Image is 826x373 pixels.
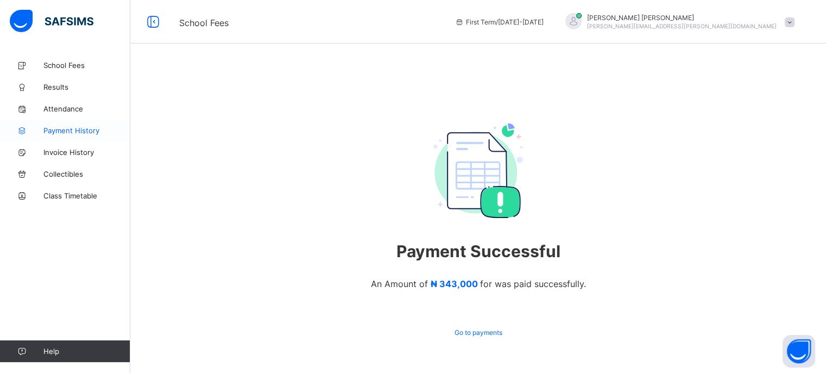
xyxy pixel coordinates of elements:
span: Go to payments [455,328,502,337]
span: ₦ 343,000 [431,278,478,289]
span: Payment Successful [347,241,610,261]
span: An Amount of for was paid successfully. [371,278,586,289]
span: School Fees [179,17,229,28]
span: Collectibles [43,170,130,178]
button: Open asap [783,335,815,368]
div: IjeomaEmmanuel-Edet [554,13,800,31]
span: [PERSON_NAME] [PERSON_NAME] [587,14,777,22]
span: Help [43,347,130,356]
span: School Fees [43,61,130,70]
span: Class Timetable [43,191,130,200]
span: session/term information [455,18,544,26]
img: payment_success.97cebfd57f3ce00da90e96fca70bf2c8.svg [433,123,522,218]
span: Results [43,83,130,91]
span: [PERSON_NAME][EMAIL_ADDRESS][PERSON_NAME][DOMAIN_NAME] [587,23,777,29]
span: Payment History [43,126,130,135]
span: Invoice History [43,148,130,157]
img: safsims [10,10,93,33]
span: Attendance [43,104,130,113]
